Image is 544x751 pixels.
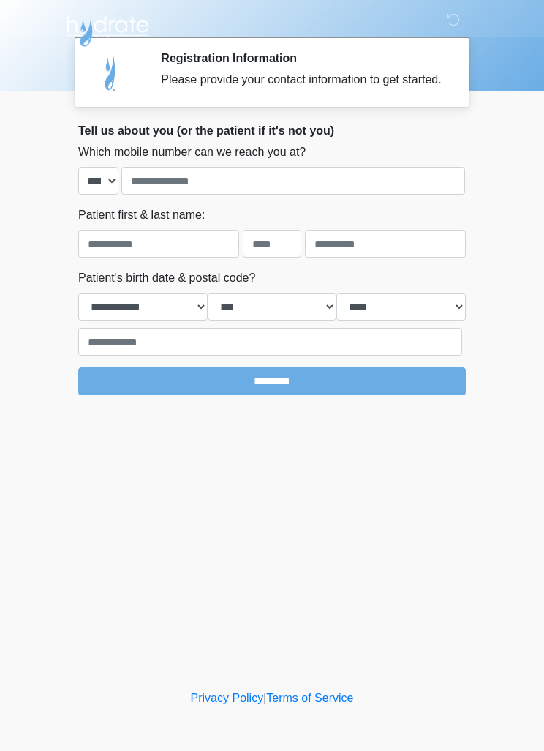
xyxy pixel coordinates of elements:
label: Which mobile number can we reach you at? [78,143,306,161]
div: Please provide your contact information to get started. [161,71,444,89]
img: Hydrate IV Bar - Scottsdale Logo [64,11,151,48]
a: | [263,692,266,704]
label: Patient's birth date & postal code? [78,269,255,287]
a: Terms of Service [266,692,353,704]
a: Privacy Policy [191,692,264,704]
label: Patient first & last name: [78,206,205,224]
h2: Tell us about you (or the patient if it's not you) [78,124,466,138]
img: Agent Avatar [89,51,133,95]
